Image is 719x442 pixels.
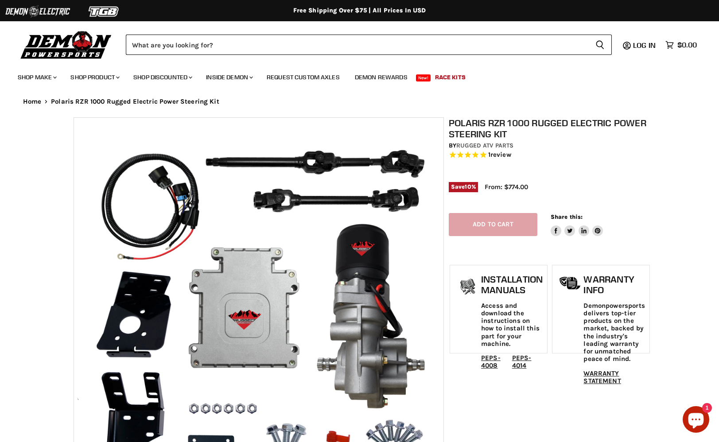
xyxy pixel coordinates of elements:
a: Home [23,98,42,105]
form: Product [126,35,612,55]
span: 10 [465,183,471,190]
input: Search [126,35,588,55]
span: review [490,151,511,159]
a: PEPS-4008 [481,354,501,369]
a: Rugged ATV Parts [456,142,513,149]
span: Share this: [551,213,583,220]
ul: Main menu [11,65,695,86]
span: 1 reviews [488,151,511,159]
a: Log in [629,41,661,49]
p: Access and download the instructions on how to install this part for your machine. [481,302,543,348]
span: Log in [633,41,656,50]
img: Demon Electric Logo 2 [4,3,71,20]
a: Request Custom Axles [260,68,346,86]
span: Polaris RZR 1000 Rugged Electric Power Steering Kit [51,98,219,105]
a: Shop Make [11,68,62,86]
a: PEPS-4014 [512,354,532,369]
div: Free Shipping Over $75 | All Prices In USD [5,7,714,15]
img: Demon Powersports [18,29,115,60]
span: Save % [449,182,478,192]
a: $0.00 [661,39,701,51]
a: Race Kits [428,68,472,86]
inbox-online-store-chat: Shopify online store chat [680,406,712,435]
h1: Warranty Info [583,274,645,295]
img: TGB Logo 2 [71,3,137,20]
div: by [449,141,651,151]
a: Inside Demon [199,68,258,86]
button: Search [588,35,612,55]
a: Shop Discounted [127,68,198,86]
span: $0.00 [677,41,697,49]
img: warranty-icon.png [559,276,581,290]
a: Shop Product [64,68,125,86]
h1: Installation Manuals [481,274,543,295]
nav: Breadcrumbs [5,98,714,105]
img: install_manual-icon.png [457,276,479,299]
span: From: $774.00 [485,183,528,191]
span: New! [416,74,431,81]
p: Demonpowersports delivers top-tier products on the market, backed by the industry's leading warra... [583,302,645,363]
a: WARRANTY STATEMENT [583,369,621,385]
span: Rated 5.0 out of 5 stars 1 reviews [449,151,651,160]
aside: Share this: [551,213,603,237]
h1: Polaris RZR 1000 Rugged Electric Power Steering Kit [449,117,651,140]
a: Demon Rewards [348,68,414,86]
